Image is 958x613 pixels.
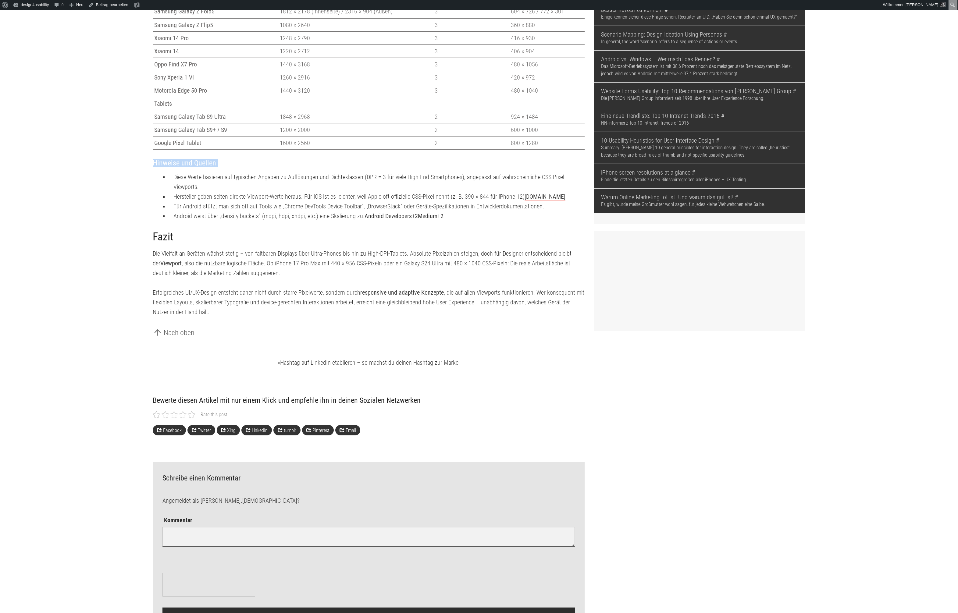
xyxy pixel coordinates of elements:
a: 10 Usability Heuristics for User Interface Design [601,137,798,144]
td: 2 [433,123,509,136]
td: 600 × 1000 [509,123,585,136]
td: 3 [433,58,509,71]
h3: Hinweise und Quellen [153,159,585,167]
td: 1812 × 2178 (Innenseite) / 2316 × 904 (Außen) [278,5,433,19]
span: | [458,359,460,366]
td: 3 [433,71,509,84]
li: Android weist über „density buckets“ (mdpi, hdpi, xhdpi, etc.) eine Skalierung zu. [169,211,585,221]
li: Das Microsoft-Betriebssystem ist mit 38,6 Prozent noch das meistgenutzte Betriebssystem im Netz, ... [594,51,805,82]
a: Pinterest [302,425,334,435]
td: 1260 × 2916 [278,71,433,84]
td: Samsung Galaxy Z Flip5 [153,19,278,32]
td: 1440 × 3120 [278,84,433,97]
a: LinkedIn [241,425,272,435]
td: 800 × 1280 [509,136,585,150]
td: 2 [433,110,509,123]
iframe: Advertisement [601,239,798,324]
p: « [153,358,585,367]
label: Kommentar [164,515,575,525]
td: 1220 × 2712 [278,45,433,58]
a: Scenario Mapping: Design Ideation Using Personas [601,31,798,38]
span: arrow_upward [153,328,164,337]
td: 924 × 1484 [509,110,585,123]
td: 1200 × 2000 [278,123,433,136]
td: Samsung Galaxy Z Fold5 [153,5,278,19]
strong: Tablets [154,100,172,107]
td: 3 [433,32,509,45]
strong: responsive und adaptive Konzepte [360,289,444,296]
h3: Schreibe einen Kommentar [162,474,575,482]
td: 3 [433,5,509,19]
td: Oppo Find X7 Pro [153,58,278,71]
span: Twitter [198,427,211,433]
a: Hashtag auf LinkedIn etablieren – so machst du deinen Hashtag zur Marke [280,359,458,366]
li: NN-informiert: Top 10 Intranet Trends of 2016 [594,107,805,132]
span: tumblr [284,427,296,433]
td: 604 × 726 / 772 × 301 [509,5,585,19]
a: tumblr [273,425,301,435]
td: 406 × 904 [509,45,585,58]
td: Motorola Edge 50 Pro [153,84,278,97]
span: Facebook [163,427,182,433]
td: Google Pixel Tablet [153,136,278,150]
td: 416 × 930 [509,32,585,45]
span: Pinterest [312,427,329,433]
a: Android Developers+2Medium+2 [365,212,443,220]
span: Email [346,427,356,433]
a: Twitter [187,425,215,435]
span: [PERSON_NAME] [906,2,938,7]
td: 1248 × 2790 [278,32,433,45]
td: 1080 × 2640 [278,19,433,32]
a: [DEMOGRAPHIC_DATA]? [242,497,300,504]
iframe: reCAPTCHA [162,573,255,597]
td: 2 [433,136,509,150]
td: 1440 × 3168 [278,58,433,71]
td: 1600 × 2560 [278,136,433,150]
a: Angemeldet als Ingo Förster. Profil bearbeiten. [162,497,241,504]
td: 3 [433,19,509,32]
a: [DOMAIN_NAME] [525,193,565,200]
p: . [162,496,575,505]
li: Hersteller geben selten direkte Viewport-Werte heraus. Für iOS ist es leichter, weil Apple oft of... [169,192,585,201]
td: Xiaomi 14 [153,45,278,58]
td: 1848 × 2968 [278,110,433,123]
li: Finde die letzten Details zu den Bildschirmgrößen aller iPhones – UX Tooling [594,164,805,188]
td: Samsung Galaxy Tab S9+ / S9 [153,123,278,136]
td: Sony Xperia 1 VI [153,71,278,84]
a: Eine neue Trendliste: Top-10 Intranet-Trends 2016 [601,112,798,119]
a: Android vs. Windows – Wer macht das Rennen? [601,55,798,63]
a: Xing [217,425,240,435]
p: Erfolgreiches UI/UX-Design entsteht daher nicht durch starre Pixelwerte, sondern durch , die auf ... [153,288,585,317]
a: iPhone screen resolutions at a glance [601,169,798,176]
p: Die Vielfalt an Geräten wächst stetig – von faltbaren Displays über Ultra-Phones bis hin zu High-... [153,249,585,278]
td: 480 × 1056 [509,58,585,71]
td: 3 [433,45,509,58]
li: Diese Werte basieren auf typischen Angaben zu Auflösungen und Dichteklassen (DPR = 3 für viele Hi... [169,172,585,192]
td: Samsung Galaxy Tab S9 Ultra [153,110,278,123]
li: In general, the word ‘scenario’ refers to a sequence of actions or events. [594,26,805,50]
span: Xing [227,427,236,433]
h2: Fazit [153,231,585,244]
a: Website Forms Usability: Top 10 Recommendations von [PERSON_NAME] Group [601,87,798,95]
td: 480 × 1040 [509,84,585,97]
a: Email [335,425,360,435]
li: Es gibt, würde meine Großmutter wohl sagen, für jedes kleine Wehwehchen eine Salbe. [594,189,805,213]
a: Warum Online Marketing tot ist. Und warum das gut ist! [601,193,798,201]
td: 360 × 880 [509,19,585,32]
span: Rate this post [201,412,227,417]
strong: Viewport [160,260,182,267]
td: 420 × 972 [509,71,585,84]
li: Die [PERSON_NAME] Group informiert seit 1998 über ihre User Experience Forschung. [594,83,805,107]
a: arrow_upwardNach oben [153,327,194,338]
li: Für Android stützt man sich oft auf Tools wie „Chrome DevTools Device Toolbar“, „BrowserStack“ od... [169,201,585,211]
h3: Bewerte diesen Artikel mit nur einem Klick und empfehle ihn in deinen Sozialen Netzwerken [153,397,585,405]
td: Xiaomi 14 Pro [153,32,278,45]
span: LinkedIn [252,427,268,433]
td: 3 [433,84,509,97]
li: Summary: [PERSON_NAME] 10 general principles for interaction design. They are called „heuristics“... [594,132,805,164]
a: Facebook [153,425,186,435]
